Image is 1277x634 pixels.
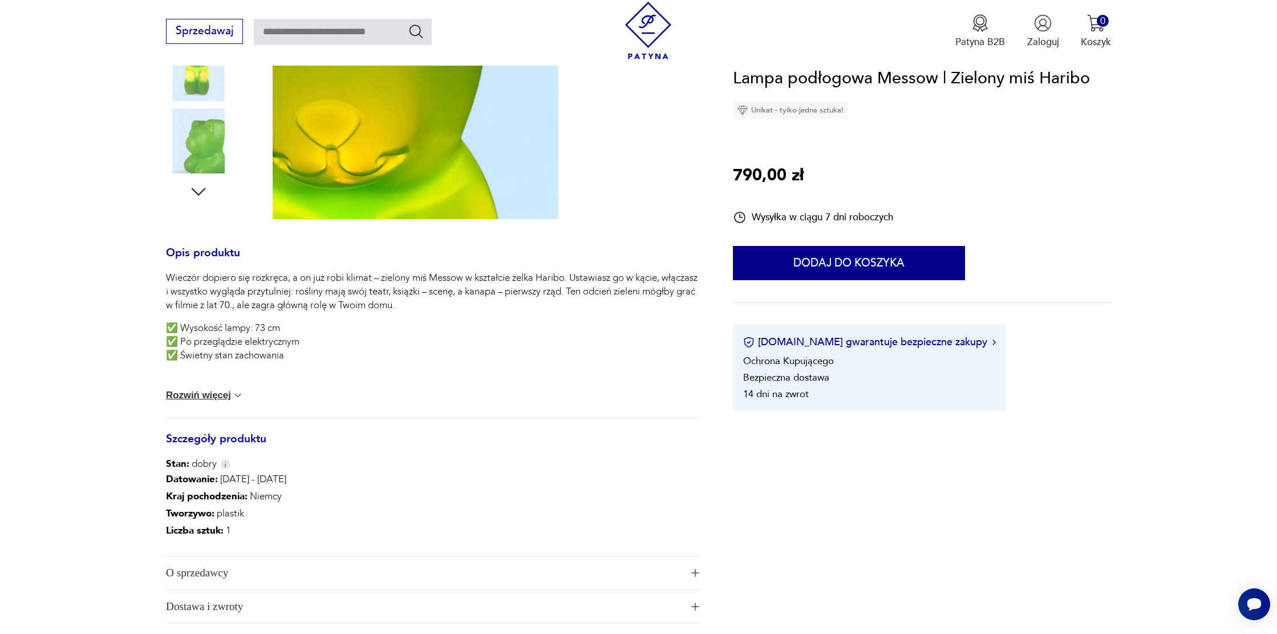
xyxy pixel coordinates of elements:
[166,271,700,312] p: Wieczór dopiero się rozkręca, a on już robi klimat – zielony miś Messow w kształcie żelka Haribo....
[733,247,965,281] button: Dodaj do koszyka
[166,457,217,471] span: dobry
[691,603,699,611] img: Ikona plusa
[166,108,231,173] img: Zdjęcie produktu Lampa podłogowa Messow | Zielony miś Haribo
[166,507,214,520] b: Tworzywo :
[166,36,231,101] img: Zdjęcie produktu Lampa podłogowa Messow | Zielony miś Haribo
[955,35,1005,49] p: Patyna B2B
[408,23,424,39] button: Szukaj
[619,2,677,59] img: Patyna - sklep z meblami i dekoracjami vintage
[1097,15,1109,27] div: 0
[737,106,748,116] img: Ikona diamentu
[232,390,244,401] img: chevron down
[166,435,700,458] h3: Szczegóły produktu
[166,505,286,522] p: plastik
[1081,14,1111,49] button: 0Koszyk
[166,556,682,589] span: O sprzedawcy
[166,590,682,623] span: Dostawa i zwroty
[166,249,700,272] h3: Opis produktu
[1027,35,1059,49] p: Zaloguj
[733,211,893,224] div: Wysyłka w ciągu 7 dni roboczych
[166,488,286,505] p: Niemcy
[166,471,286,488] p: [DATE] - [DATE]
[220,459,230,469] img: Info icon
[1238,588,1270,620] iframe: Smartsupp widget button
[166,522,286,539] p: 1
[166,524,224,537] b: Liczba sztuk:
[166,473,218,486] b: Datowanie :
[992,340,996,345] img: Ikona strzałki w prawo
[955,14,1005,49] button: Patyna B2B
[166,321,700,362] p: ✅ Wysokość lampy: 73 cm ✅ Po przeglądzie elektrycznym ✅ Świetny stan zachowania
[1081,35,1111,49] p: Koszyk
[743,371,829,385] li: Bezpieczna dostawa
[743,336,996,350] button: [DOMAIN_NAME] gwarantuje bezpieczne zakupy
[733,102,848,119] div: Unikat - tylko jedna sztuka!
[733,163,804,189] p: 790,00 zł
[1087,14,1105,32] img: Ikona koszyka
[1027,14,1059,49] button: Zaloguj
[743,388,809,401] li: 14 dni na zwrot
[743,355,834,368] li: Ochrona Kupującego
[691,569,699,577] img: Ikona plusa
[743,337,755,348] img: Ikona certyfikatu
[1034,14,1052,32] img: Ikonka użytkownika
[166,27,243,37] a: Sprzedawaj
[733,66,1090,92] h1: Lampa podłogowa Messow | Zielony miś Haribo
[166,590,700,623] button: Ikona plusaDostawa i zwroty
[971,14,989,32] img: Ikona medalu
[166,19,243,44] button: Sprzedawaj
[955,14,1005,49] a: Ikona medaluPatyna B2B
[166,390,244,401] button: Rozwiń więcej
[166,556,700,589] button: Ikona plusaO sprzedawcy
[166,457,189,470] b: Stan:
[166,490,248,503] b: Kraj pochodzenia :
